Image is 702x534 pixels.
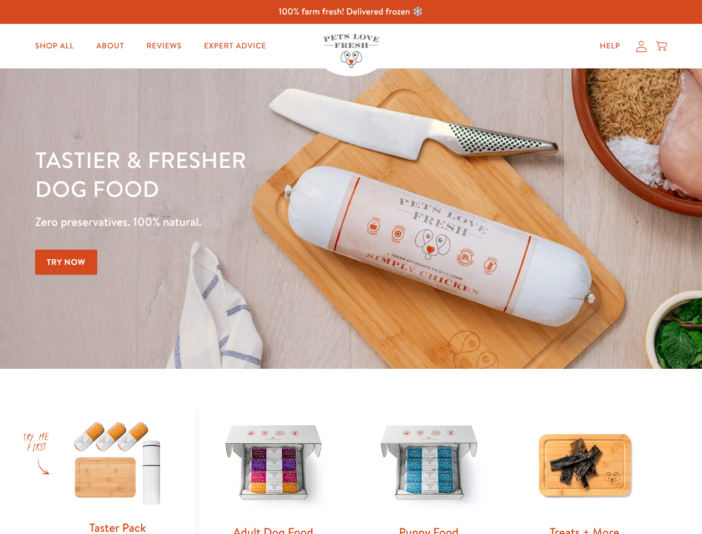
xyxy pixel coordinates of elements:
a: Expert Advice [195,35,275,57]
a: Try Now [35,250,97,275]
img: Pets Love Fresh [323,34,379,68]
h1: Tastier & fresher dog food [35,145,456,203]
a: Shop All [26,35,83,57]
a: Help [591,35,629,57]
a: Reviews [137,35,190,57]
p: Zero preservatives. 100% natural. [35,212,456,232]
a: About [87,35,133,57]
